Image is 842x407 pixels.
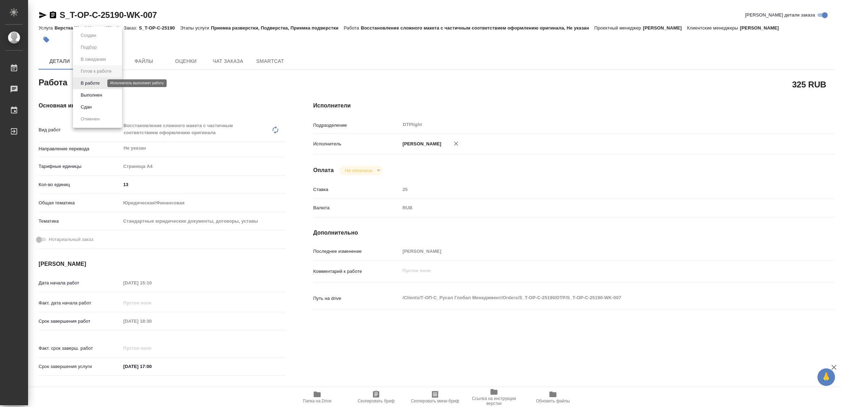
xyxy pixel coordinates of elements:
[79,103,94,111] button: Сдан
[79,79,102,87] button: В работе
[79,32,98,39] button: Создан
[79,67,114,75] button: Готов к работе
[79,55,108,63] button: В ожидании
[79,91,104,99] button: Выполнен
[79,44,99,51] button: Подбор
[79,115,102,123] button: Отменен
